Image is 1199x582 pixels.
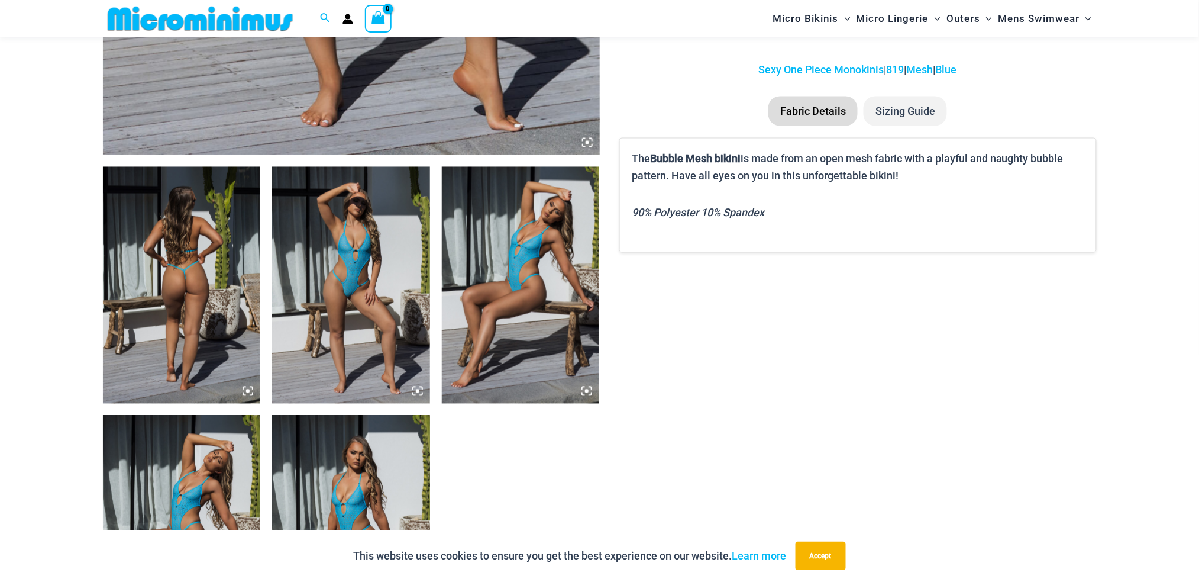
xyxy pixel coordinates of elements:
span: Micro Lingerie [857,4,929,34]
span: Menu Toggle [1080,4,1091,34]
a: Account icon link [342,14,353,24]
a: OutersMenu ToggleMenu Toggle [943,4,995,34]
a: Micro LingerieMenu ToggleMenu Toggle [854,4,943,34]
span: Micro Bikinis [773,4,839,34]
span: Outers [946,4,980,34]
a: 819 [887,63,904,76]
img: MM SHOP LOGO FLAT [103,5,298,32]
button: Accept [796,542,846,570]
p: This website uses cookies to ensure you get the best experience on our website. [354,547,787,565]
img: Bubble Mesh Highlight Blue 819 One Piece [272,167,430,404]
a: Mens SwimwearMenu ToggleMenu Toggle [995,4,1094,34]
a: Mesh [907,63,933,76]
a: Learn more [732,549,787,562]
a: Search icon link [320,11,331,26]
span: Mens Swimwear [998,4,1080,34]
p: | | | [619,61,1096,79]
li: Sizing Guide [864,97,947,126]
li: Fabric Details [768,97,858,126]
a: Sexy One Piece Monokinis [759,63,884,76]
p: The is made from an open mesh fabric with a playful and naughty bubble pattern. Have all eyes on ... [632,150,1084,185]
i: 90% Polyester 10% Spandex [632,207,764,219]
span: Menu Toggle [980,4,992,34]
a: Blue [936,63,957,76]
img: Bubble Mesh Highlight Blue 819 One Piece [103,167,261,404]
img: Bubble Mesh Highlight Blue 819 One Piece [442,167,600,404]
a: View Shopping Cart, empty [365,5,392,32]
span: Menu Toggle [839,4,851,34]
a: Micro BikinisMenu ToggleMenu Toggle [770,4,854,34]
b: Bubble Mesh bikini [650,153,741,165]
span: Menu Toggle [929,4,941,34]
nav: Site Navigation [768,2,1097,36]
